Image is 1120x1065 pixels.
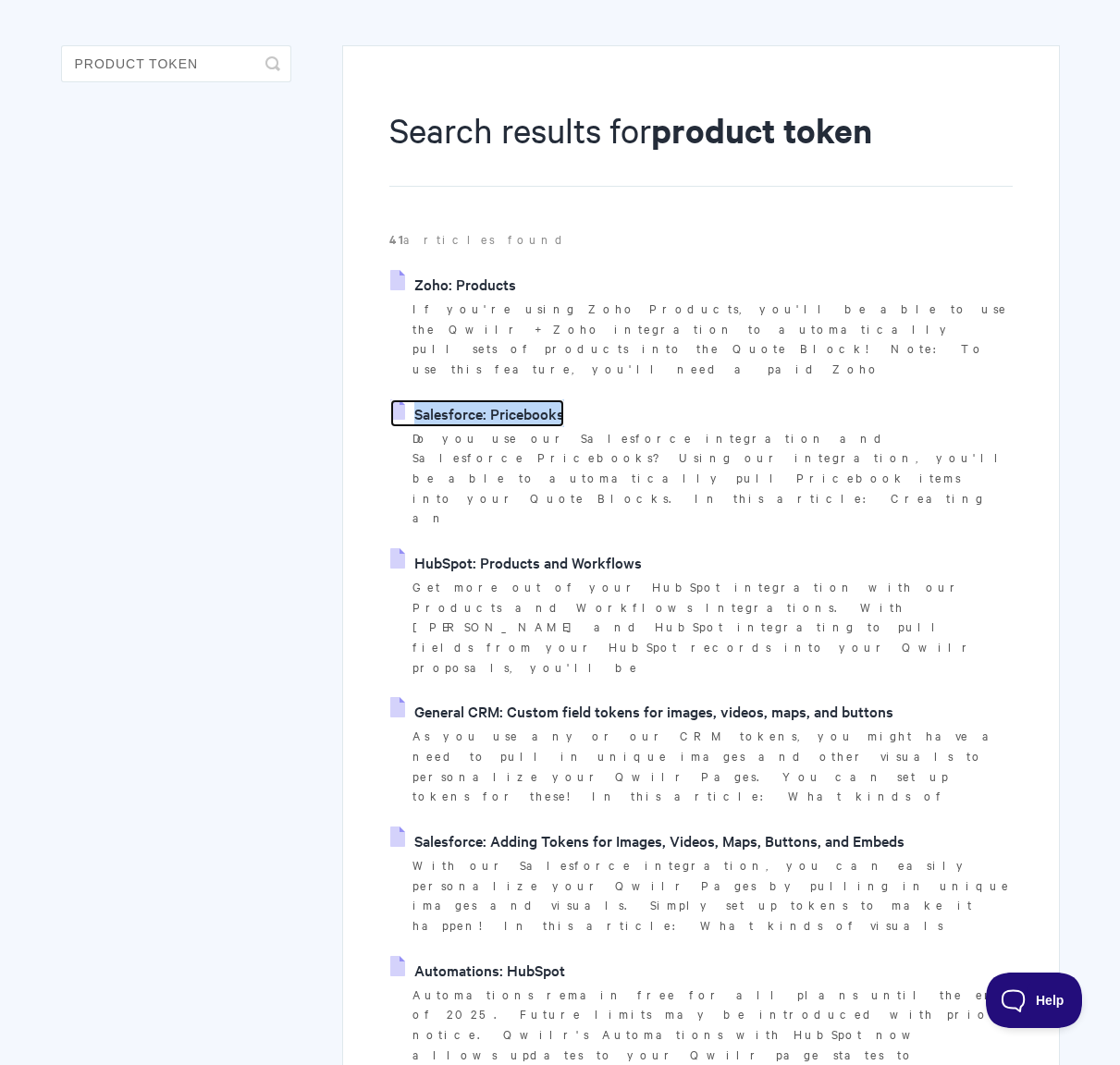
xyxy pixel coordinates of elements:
a: Zoho: Products [390,270,516,298]
h1: Search results for [389,106,1012,187]
strong: product token [651,107,872,153]
p: Get more out of your HubSpot integration with our Products and Workflows Integrations. With [PERS... [412,577,1012,678]
a: Salesforce: Adding Tokens for Images, Videos, Maps, Buttons, and Embeds [390,826,905,854]
p: With our Salesforce integration, you can easily personalize your Qwilr Pages by pulling in unique... [412,855,1012,936]
p: Automations remain free for all plans until the end of 2025. Future limits may be introduced with... [412,985,1012,1065]
strong: 41 [389,230,403,248]
a: Salesforce: Pricebooks [390,399,564,427]
p: If you're using Zoho Products, you'll be able to use the Qwilr + Zoho integration to automaticall... [412,299,1012,379]
iframe: Toggle Customer Support [986,973,1083,1028]
p: articles found [389,229,1012,250]
a: General CRM: Custom field tokens for images, videos, maps, and buttons [390,697,893,725]
p: Do you use our Salesforce integration and Salesforce Pricebooks? Using our integration, you'll be... [412,428,1012,529]
a: HubSpot: Products and Workflows [390,548,642,576]
p: As you use any or our CRM tokens, you might have a need to pull in unique images and other visual... [412,726,1012,806]
input: Search [61,45,291,82]
a: Automations: HubSpot [390,956,565,984]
